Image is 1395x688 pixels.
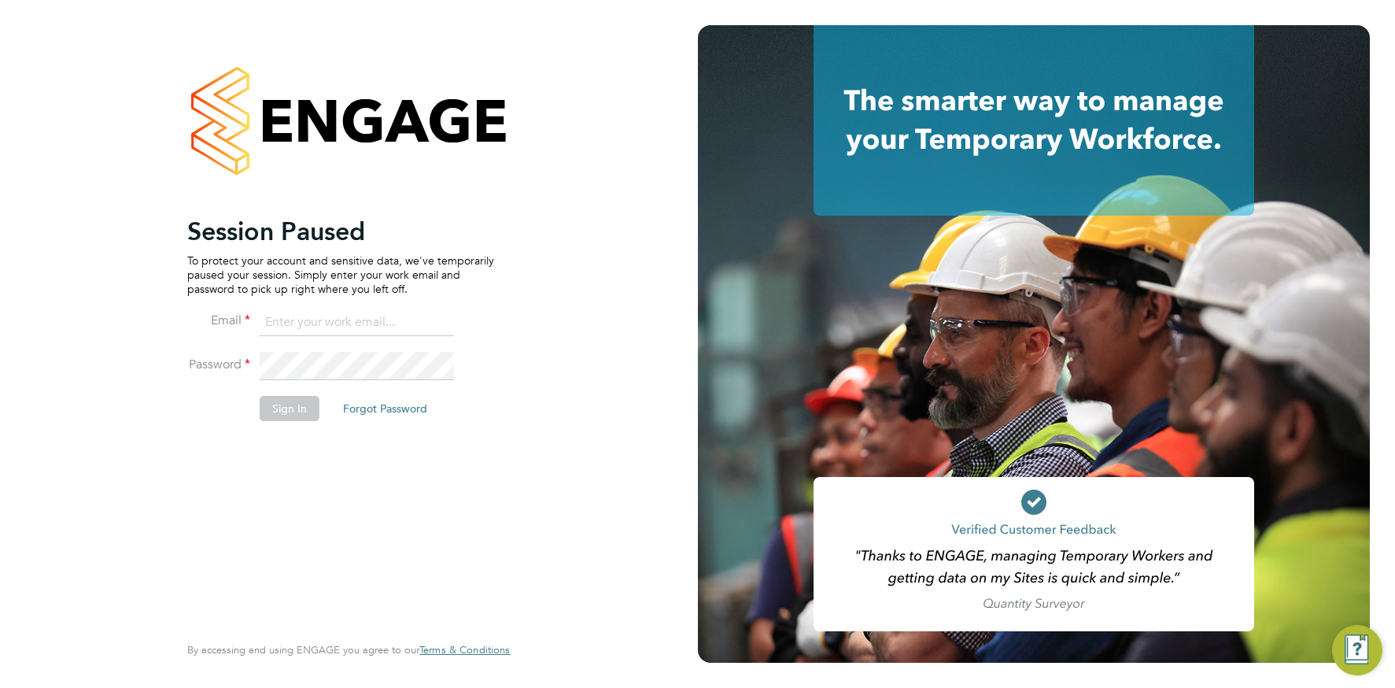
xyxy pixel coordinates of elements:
[187,643,510,657] span: By accessing and using ENGAGE you agree to our
[260,396,319,421] button: Sign In
[187,313,250,329] label: Email
[187,253,494,297] p: To protect your account and sensitive data, we've temporarily paused your session. Simply enter y...
[1332,625,1382,675] button: Engage Resource Center
[419,644,510,657] a: Terms & Conditions
[187,357,250,373] label: Password
[260,309,454,337] input: Enter your work email...
[187,216,494,247] h2: Session Paused
[419,643,510,657] span: Terms & Conditions
[330,396,440,421] button: Forgot Password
